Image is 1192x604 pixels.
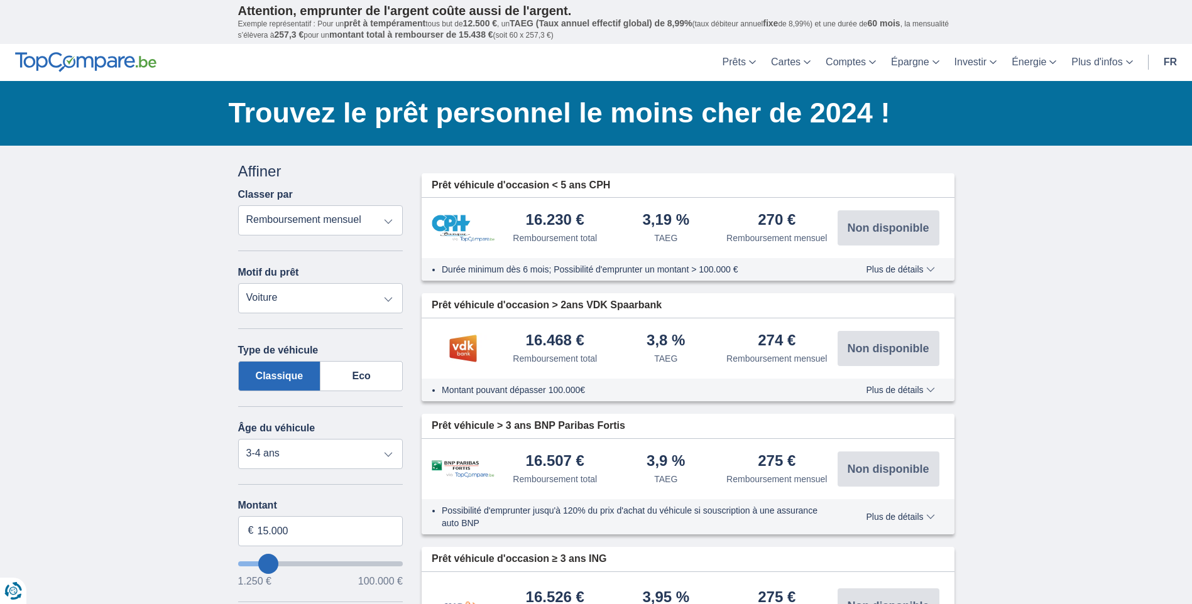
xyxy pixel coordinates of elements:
span: Non disponible [848,222,929,234]
span: € [248,524,254,538]
button: Plus de détails [856,512,944,522]
button: Non disponible [838,331,939,366]
a: fr [1156,44,1184,81]
li: Durée minimum dès 6 mois; Possibilité d'emprunter un montant > 100.000 € [442,263,829,276]
div: Remboursement total [513,232,597,244]
span: Non disponible [848,463,929,475]
span: prêt à tempérament [344,18,425,28]
div: 16.468 € [526,333,584,350]
div: Remboursement mensuel [726,473,827,485]
div: 3,8 % [647,333,685,350]
a: Comptes [818,44,883,81]
img: TopCompare [15,52,156,72]
button: Non disponible [838,451,939,487]
label: Montant [238,500,403,511]
div: 275 € [758,453,796,470]
label: Motif du prêt [238,267,299,278]
span: fixe [763,18,778,28]
h1: Trouvez le prêt personnel le moins cher de 2024 ! [229,94,954,132]
img: pret personnel BNP Paribas Fortis [432,460,495,478]
span: montant total à rembourser de 15.438 € [329,30,493,40]
p: Exemple représentatif : Pour un tous but de , un (taux débiteur annuel de 8,99%) et une durée de ... [238,18,954,41]
div: Remboursement mensuel [726,232,827,244]
div: Remboursement mensuel [726,352,827,365]
div: TAEG [654,473,677,485]
label: Eco [320,361,403,391]
a: Énergie [1004,44,1064,81]
div: 3,9 % [647,453,685,470]
span: 100.000 € [358,576,403,586]
label: Type de véhicule [238,345,319,356]
div: TAEG [654,232,677,244]
button: Plus de détails [856,385,944,395]
span: 257,3 € [275,30,304,40]
a: Investir [947,44,1005,81]
img: pret personnel VDK bank [432,333,495,364]
span: 1.250 € [238,576,271,586]
div: Affiner [238,161,403,182]
span: Prêt véhicule d'occasion < 5 ans CPH [432,178,610,193]
button: Non disponible [838,210,939,245]
span: Plus de détails [866,386,934,394]
span: 12.500 € [463,18,498,28]
div: 270 € [758,212,796,229]
div: 274 € [758,333,796,350]
div: 3,19 % [642,212,689,229]
p: Attention, emprunter de l'argent coûte aussi de l'argent. [238,3,954,18]
span: Plus de détails [866,512,934,521]
div: 16.507 € [526,453,584,470]
a: Prêts [715,44,763,81]
a: Cartes [763,44,818,81]
input: wantToBorrow [238,561,403,566]
label: Classer par [238,189,293,200]
div: Remboursement total [513,352,597,365]
a: Plus d'infos [1064,44,1140,81]
span: 60 mois [868,18,900,28]
li: Possibilité d'emprunter jusqu'à 120% du prix d'achat du véhicule si souscription à une assurance ... [442,504,829,529]
img: pret personnel CPH Banque [432,215,495,242]
div: TAEG [654,352,677,365]
a: Épargne [883,44,947,81]
span: Plus de détails [866,265,934,274]
span: TAEG (Taux annuel effectif global) de 8,99% [510,18,692,28]
button: Plus de détails [856,264,944,274]
span: Prêt véhicule d'occasion ≥ 3 ans ING [432,552,606,566]
li: Montant pouvant dépasser 100.000€ [442,384,829,396]
span: Non disponible [848,343,929,354]
span: Prêt véhicule > 3 ans BNP Paribas Fortis [432,419,625,433]
span: Prêt véhicule d'occasion > 2ans VDK Spaarbank [432,298,662,313]
div: Remboursement total [513,473,597,485]
label: Classique [238,361,321,391]
div: 16.230 € [526,212,584,229]
label: Âge du véhicule [238,423,315,434]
